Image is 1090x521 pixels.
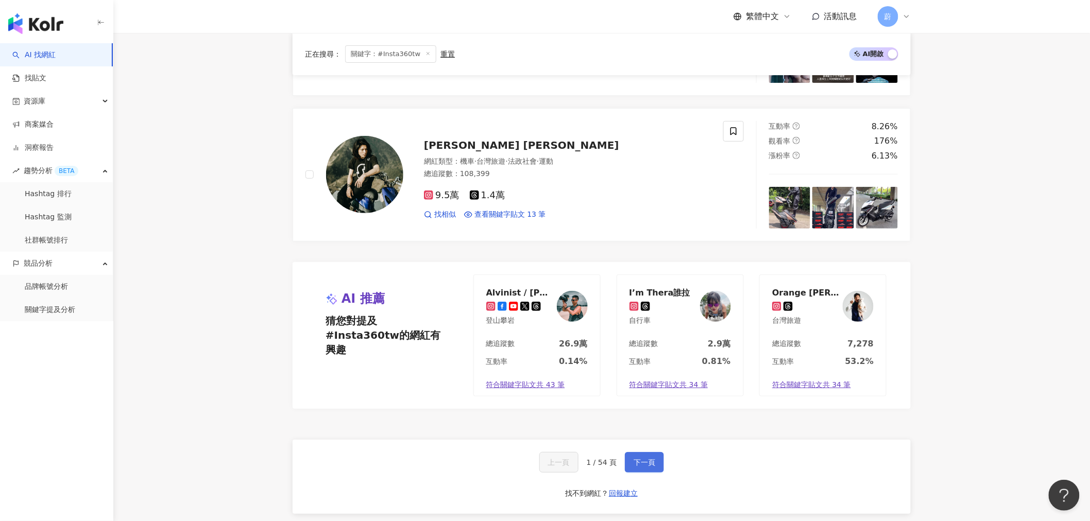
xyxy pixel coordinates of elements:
[424,169,711,179] div: 總追蹤數 ： 108,399
[772,380,851,390] span: 符合關鍵字貼文共 34 筆
[486,316,553,326] div: 登山攀岩
[326,314,445,357] span: 猜您對提及#Insta360tw的網紅有興趣
[772,339,801,349] div: 總追蹤數
[557,291,588,322] img: KOL Avatar
[464,210,546,220] a: 查看關鍵字貼文 13 筆
[793,123,800,130] span: question-circle
[486,287,553,298] div: Alvinist / 艾爾文的生活紀錄
[702,356,731,367] div: 0.81%
[812,187,854,229] img: post-image
[793,152,800,159] span: question-circle
[559,338,587,350] div: 26.9萬
[769,122,791,130] span: 互動率
[326,136,403,213] img: KOL Avatar
[824,11,857,21] span: 活動訊息
[700,291,731,322] img: KOL Avatar
[486,357,508,367] div: 互動率
[25,282,68,292] a: 品牌帳號分析
[25,305,75,315] a: 關鍵字提及分析
[424,139,619,151] span: [PERSON_NAME] [PERSON_NAME]
[617,274,744,397] a: I’m Thera誰拉自行車KOL Avatar總追蹤數2.9萬互動率0.81%符合關鍵字貼文共 34 筆
[505,157,507,165] span: ·
[12,73,46,83] a: 找貼文
[539,452,578,473] button: 上一頁
[539,157,553,165] span: 運動
[424,190,459,201] span: 9.5萬
[634,458,655,466] span: 下一頁
[629,339,658,349] div: 總追蹤數
[629,357,651,367] div: 互動率
[474,374,600,396] a: 符合關鍵字貼文共 43 筆
[305,50,341,58] span: 正在搜尋 ：
[424,210,456,220] a: 找相似
[474,157,476,165] span: ·
[843,291,874,322] img: KOL Avatar
[772,287,839,298] div: Orange Chen
[565,489,608,499] div: 找不到網紅？
[12,119,54,130] a: 商案媒合
[617,374,743,396] a: 符合關鍵字貼文共 34 筆
[508,157,537,165] span: 法政社會
[884,11,892,22] span: 蔚
[760,374,886,396] a: 符合關鍵字貼文共 34 筆
[769,137,791,145] span: 觀看率
[1049,480,1080,511] iframe: Help Scout Beacon - Open
[342,290,385,308] span: AI 推薦
[559,356,588,367] div: 0.14%
[293,108,911,241] a: KOL Avatar[PERSON_NAME] [PERSON_NAME]網紅類型：機車·台灣旅遊·法政社會·運動總追蹤數：108,3999.5萬1.4萬找相似查看關鍵字貼文 13 筆互動率qu...
[24,159,78,182] span: 趨勢分析
[25,212,72,222] a: Hashtag 監測
[769,187,811,229] img: post-image
[486,339,515,349] div: 總追蹤數
[609,489,638,497] span: 回報建立
[874,135,898,147] div: 176%
[629,380,708,390] span: 符合關鍵字貼文共 34 筆
[587,458,617,466] span: 1 / 54 頁
[345,45,436,63] span: 關鍵字：#Insta360tw
[440,50,455,58] div: 重置
[772,316,839,326] div: 台灣旅遊
[708,338,730,350] div: 2.9萬
[629,316,690,326] div: 自行車
[769,151,791,160] span: 漲粉率
[845,356,874,367] div: 53.2%
[848,338,874,350] div: 7,278
[856,187,898,229] img: post-image
[474,210,546,220] span: 查看關鍵字貼文 13 筆
[629,287,690,298] div: I’m Thera誰拉
[24,252,53,275] span: 競品分析
[872,150,898,162] div: 6.13%
[473,274,601,397] a: Alvinist / [PERSON_NAME]的生活紀錄登山攀岩KOL Avatar總追蹤數26.9萬互動率0.14%符合關鍵字貼文共 43 筆
[460,157,474,165] span: 機車
[793,137,800,144] span: question-circle
[746,11,779,22] span: 繁體中文
[625,452,664,473] button: 下一頁
[608,485,638,501] button: 回報建立
[25,235,68,246] a: 社群帳號排行
[476,157,505,165] span: 台灣旅遊
[8,13,63,34] img: logo
[759,274,887,397] a: Orange [PERSON_NAME]台灣旅遊KOL Avatar總追蹤數7,278互動率53.2%符合關鍵字貼文共 34 筆
[872,121,898,132] div: 8.26%
[537,157,539,165] span: ·
[25,189,72,199] a: Hashtag 排行
[12,50,56,60] a: searchAI 找網紅
[772,357,794,367] div: 互動率
[55,166,78,176] div: BETA
[470,190,505,201] span: 1.4萬
[486,380,565,390] span: 符合關鍵字貼文共 43 筆
[12,143,54,153] a: 洞察報告
[434,210,456,220] span: 找相似
[24,90,45,113] span: 資源庫
[12,167,20,175] span: rise
[424,157,711,167] div: 網紅類型 ：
